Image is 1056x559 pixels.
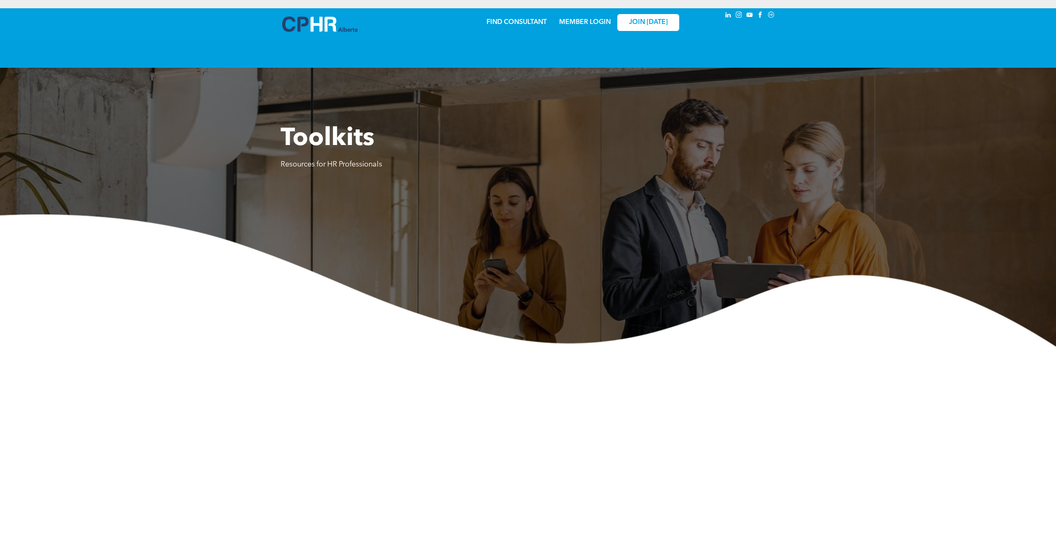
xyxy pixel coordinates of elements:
a: youtube [745,10,754,21]
a: MEMBER LOGIN [559,19,611,26]
a: instagram [735,10,744,21]
span: Resources for HR Professionals [281,161,382,168]
span: Toolkits [281,126,374,151]
a: linkedin [724,10,733,21]
a: FIND CONSULTANT [487,19,547,26]
a: JOIN [DATE] [617,14,679,31]
a: Social network [767,10,776,21]
a: facebook [756,10,765,21]
img: A blue and white logo for cp alberta [282,17,357,32]
span: JOIN [DATE] [629,19,668,26]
